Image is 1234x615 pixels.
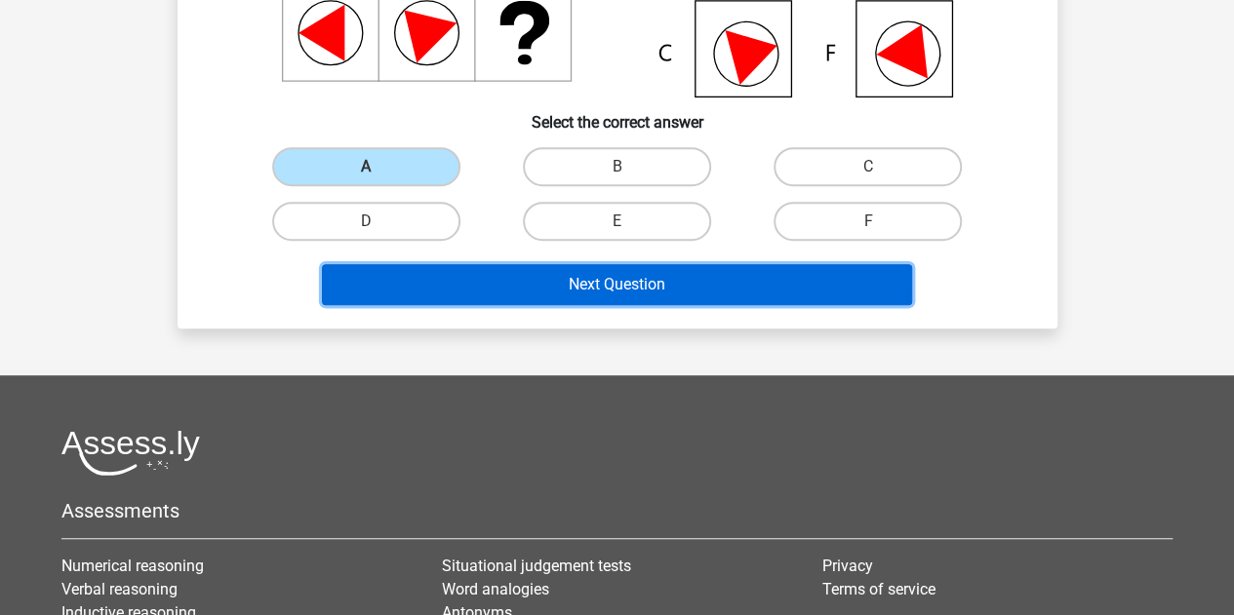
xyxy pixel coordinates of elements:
[442,557,631,575] a: Situational judgement tests
[442,580,549,598] a: Word analogies
[322,264,912,305] button: Next Question
[61,499,1173,522] h5: Assessments
[272,147,460,186] label: A
[209,97,1026,132] h6: Select the correct answer
[523,202,711,241] label: E
[61,580,178,598] a: Verbal reasoning
[821,580,935,598] a: Terms of service
[774,147,962,186] label: C
[523,147,711,186] label: B
[61,430,200,476] img: Assessly logo
[61,557,204,575] a: Numerical reasoning
[821,557,872,575] a: Privacy
[272,202,460,241] label: D
[774,202,962,241] label: F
